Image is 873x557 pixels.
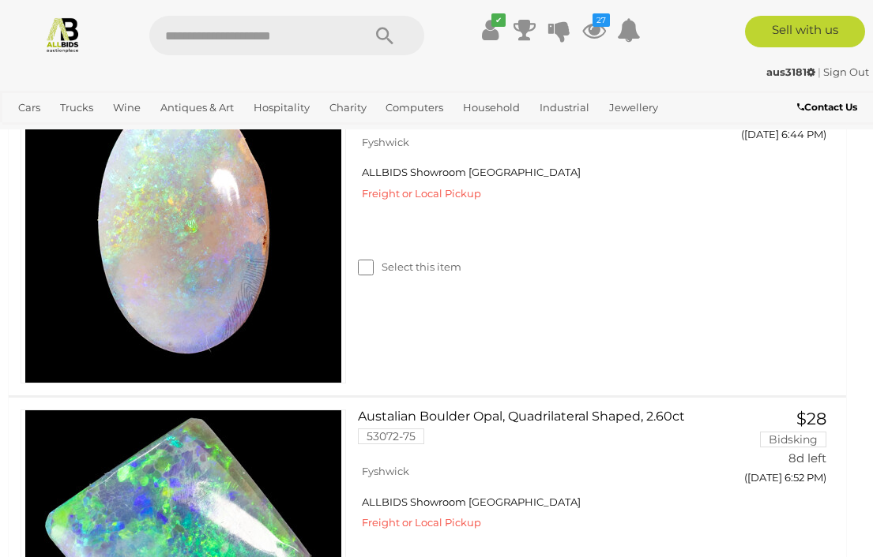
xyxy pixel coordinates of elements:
i: ✔ [491,13,506,27]
a: Austalian Boulder Opal, Quadrilateral Shaped, 2.60ct 53072-75 [370,409,695,457]
a: Wine [107,95,147,121]
a: aus3181 [766,65,818,78]
a: Computers [379,95,450,121]
a: Sign Out [823,65,869,78]
span: | [818,65,821,78]
a: Jewellery [603,95,664,121]
a: 27 [582,16,606,44]
a: Household [457,95,526,121]
b: Contact Us [797,101,857,113]
a: Sports [62,121,107,147]
a: [GEOGRAPHIC_DATA] [114,121,239,147]
a: Sell with us [745,16,865,47]
a: Antiques & Art [154,95,240,121]
a: Trucks [54,95,100,121]
a: ✔ [478,16,502,44]
label: Select this item [358,260,461,275]
a: $102 Turi73 8d left ([DATE] 6:44 PM) [718,66,830,150]
a: Hospitality [247,95,316,121]
a: $28 Bidsking 8d left ([DATE] 6:52 PM) [718,409,830,493]
img: Allbids.com.au [44,16,81,53]
img: 52223-20a.jpg [25,67,341,383]
a: Charity [323,95,373,121]
span: $28 [796,409,826,428]
a: Office [12,121,55,147]
strong: aus3181 [766,65,815,78]
button: Search [345,16,424,55]
i: 27 [593,13,610,27]
a: Cars [12,95,47,121]
a: Contact Us [797,99,861,116]
a: Industrial [533,95,596,121]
